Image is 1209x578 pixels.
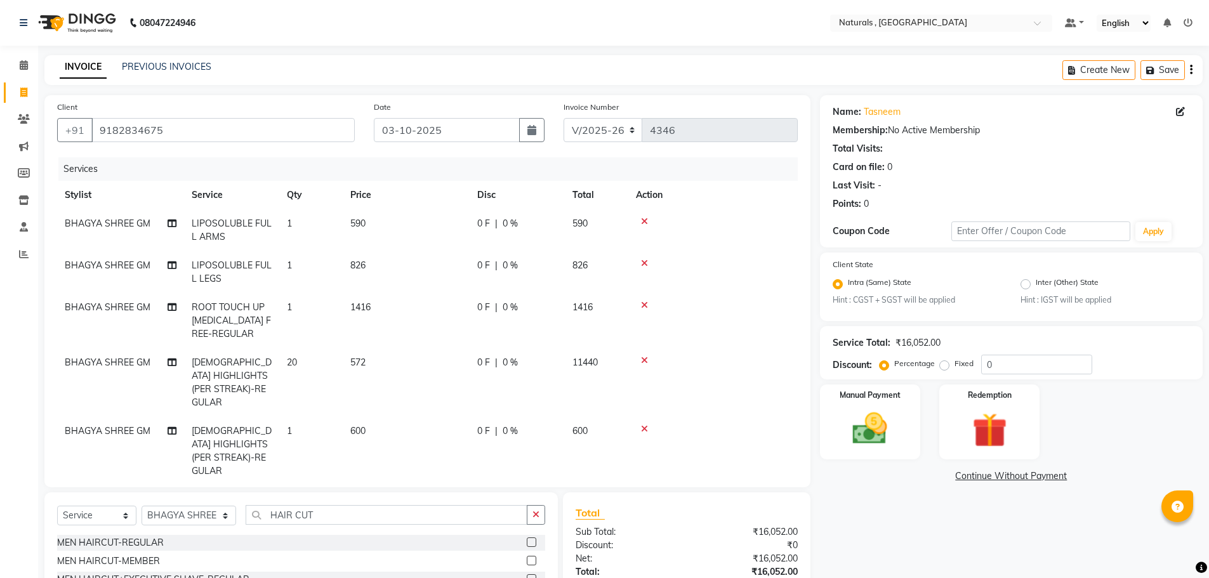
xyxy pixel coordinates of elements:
label: Inter (Other) State [1036,277,1099,292]
th: Total [565,181,628,209]
a: Continue Without Payment [823,470,1200,483]
label: Intra (Same) State [848,277,911,292]
span: [DEMOGRAPHIC_DATA] HIGHLIGHTS(PER STREAK)-REGULAR [192,357,272,408]
label: Fixed [955,358,974,369]
span: 826 [572,259,588,271]
span: 0 F [477,424,490,438]
small: Hint : IGST will be applied [1021,294,1190,306]
div: Service Total: [833,336,890,350]
span: BHAGYA SHREE GM [65,425,150,437]
span: 0 F [477,301,490,314]
iframe: chat widget [1156,527,1196,565]
span: 0 F [477,217,490,230]
span: 20 [287,357,297,368]
span: | [495,259,498,272]
th: Service [184,181,279,209]
th: Qty [279,181,343,209]
span: 1416 [350,301,371,313]
input: Enter Offer / Coupon Code [951,221,1130,241]
div: Card on file: [833,161,885,174]
div: Sub Total: [566,525,687,539]
div: Net: [566,552,687,565]
span: 1416 [572,301,593,313]
a: PREVIOUS INVOICES [122,61,211,72]
label: Redemption [968,390,1012,401]
span: 600 [572,425,588,437]
img: logo [32,5,119,41]
small: Hint : CGST + SGST will be applied [833,294,1002,306]
span: ROOT TOUCH UP [MEDICAL_DATA] FREE-REGULAR [192,301,271,339]
input: Search or Scan [246,505,528,525]
div: MEN HAIRCUT-REGULAR [57,536,164,549]
span: BHAGYA SHREE GM [65,357,150,368]
div: Discount: [566,539,687,552]
span: | [495,356,498,369]
span: 1 [287,301,292,313]
label: Manual Payment [840,390,901,401]
button: +91 [57,118,93,142]
a: INVOICE [60,56,107,79]
th: Stylist [57,181,184,209]
span: 0 % [503,259,518,272]
span: LIPOSOLUBLE FULL ARMS [192,218,272,242]
span: 11440 [572,357,598,368]
span: 1 [287,218,292,229]
div: Membership: [833,124,888,137]
input: Search by Name/Mobile/Email/Code [91,118,355,142]
label: Invoice Number [564,102,619,113]
span: LIPOSOLUBLE FULL LEGS [192,259,272,284]
div: Discount: [833,358,872,372]
span: | [495,301,498,314]
span: [DEMOGRAPHIC_DATA] HIGHLIGHTS(PER STREAK)-REGULAR [192,425,272,476]
div: ₹0 [687,539,807,552]
span: 0 % [503,424,518,438]
label: Client State [833,259,873,270]
button: Save [1140,60,1185,80]
span: 1 [287,259,292,271]
span: 826 [350,259,366,271]
div: MEN HAIRCUT-MEMBER [57,555,160,568]
div: ₹16,052.00 [687,552,807,565]
div: Total Visits: [833,142,883,155]
th: Price [343,181,470,209]
label: Percentage [894,358,935,369]
span: 0 F [477,356,490,369]
span: 0 % [503,301,518,314]
span: 1 [287,425,292,437]
span: | [495,217,498,230]
div: ₹16,052.00 [687,525,807,539]
b: 08047224946 [140,5,195,41]
span: 0 % [503,217,518,230]
th: Disc [470,181,565,209]
span: 572 [350,357,366,368]
div: 0 [887,161,892,174]
div: Services [58,157,807,181]
span: 590 [572,218,588,229]
img: _cash.svg [842,409,898,449]
div: Name: [833,105,861,119]
div: Last Visit: [833,179,875,192]
a: Tasneem [864,105,901,119]
div: Points: [833,197,861,211]
span: | [495,424,498,438]
div: ₹16,052.00 [895,336,941,350]
div: - [878,179,882,192]
label: Date [374,102,391,113]
div: No Active Membership [833,124,1190,137]
span: 590 [350,218,366,229]
button: Create New [1062,60,1135,80]
button: Apply [1135,222,1172,241]
div: 0 [864,197,869,211]
img: _gift.svg [961,409,1018,452]
th: Action [628,181,798,209]
span: BHAGYA SHREE GM [65,301,150,313]
div: Coupon Code [833,225,952,238]
span: BHAGYA SHREE GM [65,259,150,271]
span: Total [576,506,605,520]
span: 0 % [503,356,518,369]
span: 600 [350,425,366,437]
span: BHAGYA SHREE GM [65,218,150,229]
span: 0 F [477,259,490,272]
label: Client [57,102,77,113]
